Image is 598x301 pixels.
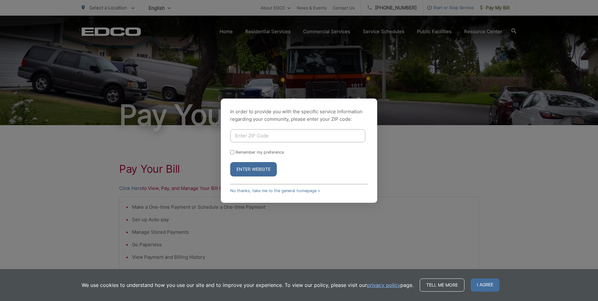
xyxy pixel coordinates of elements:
[230,162,277,176] button: Enter Website
[236,150,284,155] label: Remember my preference
[420,278,464,292] a: Tell me more
[471,278,499,292] span: I agree
[82,281,413,289] p: We use cookies to understand how you use our site and to improve your experience. To view our pol...
[230,108,368,123] p: In order to provide you with the specific service information regarding your community, please en...
[230,129,365,142] input: Enter ZIP Code
[367,281,400,289] a: privacy policy
[230,188,320,193] a: No thanks, take me to the general homepage >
